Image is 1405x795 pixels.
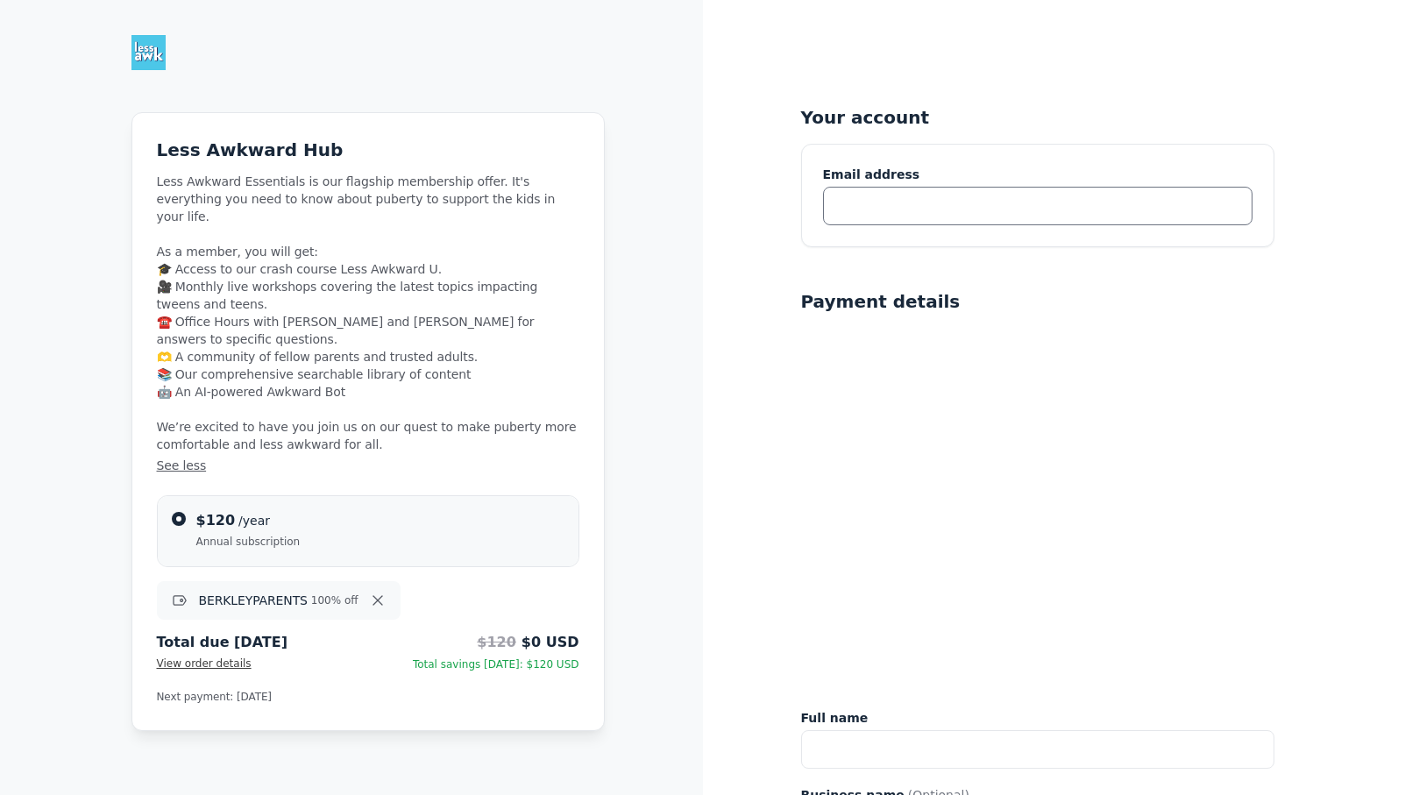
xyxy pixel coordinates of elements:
[196,535,301,549] span: Annual subscription
[311,593,358,607] span: 100% off
[157,653,252,674] button: View order details
[157,457,579,474] button: See less
[172,512,186,526] input: $120/yearAnnual subscription
[477,634,516,650] span: $120
[199,592,308,609] p: BERKLEYPARENTS
[801,289,961,314] h5: Payment details
[157,657,252,670] span: View order details
[196,512,236,529] span: $120
[157,139,344,160] span: Less Awkward Hub
[157,688,579,706] p: Next payment: [DATE]
[157,173,579,474] span: Less Awkward Essentials is our flagship membership offer. It's everything you need to know about ...
[238,514,270,528] span: /year
[801,709,869,727] span: Full name
[823,166,920,183] span: Email address
[801,105,1274,130] h5: Your account
[157,634,287,651] span: Total due [DATE]
[522,634,579,651] span: $0 USD
[798,324,1278,695] iframe: Secure payment input frame
[413,658,579,671] span: Total savings [DATE]: $120 USD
